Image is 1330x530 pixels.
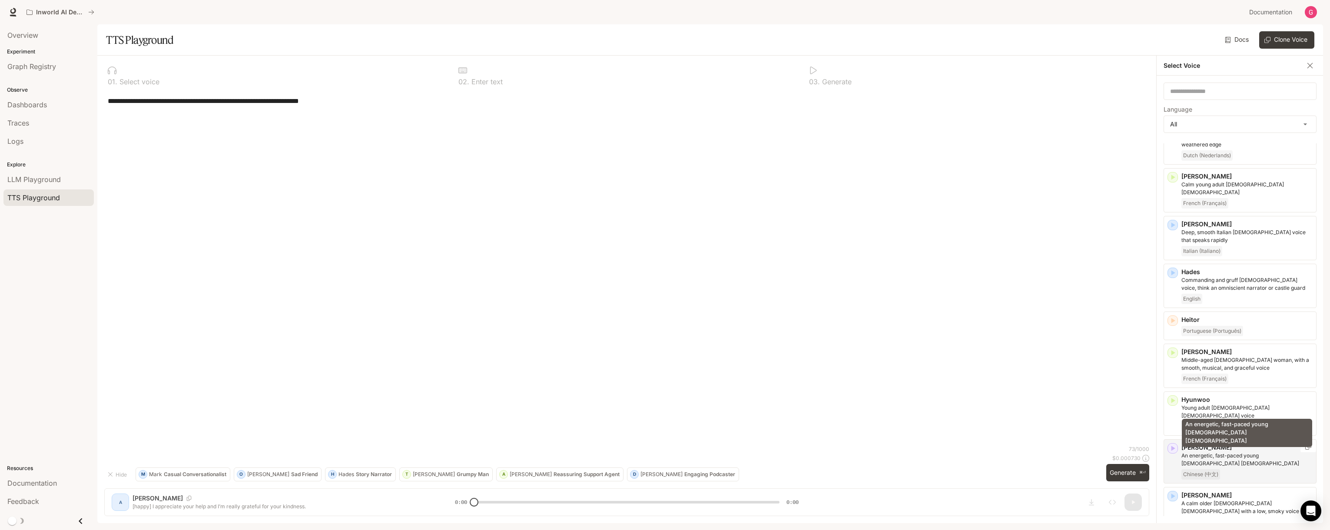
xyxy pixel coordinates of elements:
a: Docs [1223,31,1252,49]
p: Select voice [117,78,159,85]
span: Chinese (中文) [1181,469,1220,480]
button: O[PERSON_NAME]Sad Friend [234,467,322,481]
div: T [403,467,411,481]
button: Hide [104,467,132,481]
span: French (Français) [1181,374,1228,384]
p: Inworld AI Demos [36,9,85,16]
p: Sad Friend [291,472,318,477]
button: MMarkCasual Conversationalist [136,467,230,481]
button: Clone Voice [1259,31,1314,49]
button: Generate⌘⏎ [1106,464,1149,482]
p: 0 1 . [108,78,117,85]
h1: TTS Playground [106,31,173,49]
span: French (Français) [1181,198,1228,209]
p: $ 0.000730 [1112,454,1141,462]
div: All [1164,116,1316,132]
p: Casual Conversationalist [164,472,226,477]
p: 73 / 1000 [1129,445,1149,453]
p: Young adult Korean male voice [1181,404,1313,420]
div: O [237,467,245,481]
p: Engaging Podcaster [684,472,735,477]
p: [PERSON_NAME] [510,472,552,477]
span: Documentation [1249,7,1292,18]
img: User avatar [1305,6,1317,18]
div: A [500,467,507,481]
div: H [328,467,336,481]
span: Italian (Italiano) [1181,246,1222,256]
span: Dutch (Nederlands) [1181,150,1233,161]
div: Open Intercom Messenger [1300,500,1321,521]
p: An energetic, fast-paced young Chinese female [1181,452,1313,467]
p: [PERSON_NAME] [640,472,683,477]
p: [PERSON_NAME] [1181,220,1313,229]
div: M [139,467,147,481]
p: Language [1164,106,1192,113]
button: HHadesStory Narrator [325,467,396,481]
div: An energetic, fast-paced young [DEMOGRAPHIC_DATA] [DEMOGRAPHIC_DATA] [1182,419,1312,447]
p: ⌘⏎ [1139,470,1146,475]
button: All workspaces [23,3,98,21]
p: Hades [1181,268,1313,276]
p: A calm older German female with a low, smoky voice [1181,500,1313,515]
p: Enter text [469,78,503,85]
p: Heitor [1181,315,1313,324]
p: Reassuring Support Agent [554,472,620,477]
p: [PERSON_NAME] [247,472,289,477]
p: 0 3 . [809,78,820,85]
p: Mark [149,472,162,477]
p: Deep, smooth Italian male voice that speaks rapidly [1181,229,1313,244]
button: A[PERSON_NAME]Reassuring Support Agent [496,467,624,481]
button: User avatar [1302,3,1320,21]
p: Commanding and gruff male voice, think an omniscient narrator or castle guard [1181,276,1313,292]
span: Portuguese (Português) [1181,326,1243,336]
p: Story Narrator [356,472,392,477]
p: [PERSON_NAME] [1181,172,1313,181]
p: 0 2 . [458,78,469,85]
button: T[PERSON_NAME]Grumpy Man [399,467,493,481]
p: Hyunwoo [1181,395,1313,404]
p: Grumpy Man [457,472,489,477]
button: D[PERSON_NAME]Engaging Podcaster [627,467,739,481]
p: Hades [338,472,354,477]
p: Calm young adult French male [1181,181,1313,196]
p: [PERSON_NAME] [1181,491,1313,500]
a: Documentation [1246,3,1299,21]
p: Generate [820,78,852,85]
div: D [630,467,638,481]
span: English [1181,294,1202,304]
p: [PERSON_NAME] [413,472,455,477]
p: [PERSON_NAME] [1181,348,1313,356]
p: Middle-aged French woman, with a smooth, musical, and graceful voice [1181,356,1313,372]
